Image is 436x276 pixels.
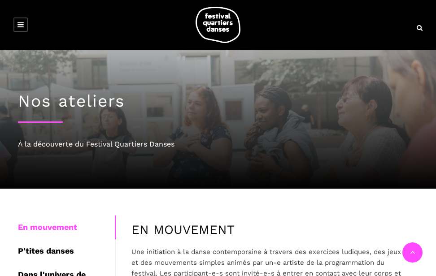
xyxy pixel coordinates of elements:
[18,239,115,263] div: P'tites danses
[18,138,418,150] div: À la découverte du Festival Quartiers Danses
[18,91,418,111] h1: Nos ateliers
[18,216,115,239] div: En mouvement
[196,7,240,43] img: logo-fqd-med
[131,222,402,237] h4: EN MOUVEMENT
